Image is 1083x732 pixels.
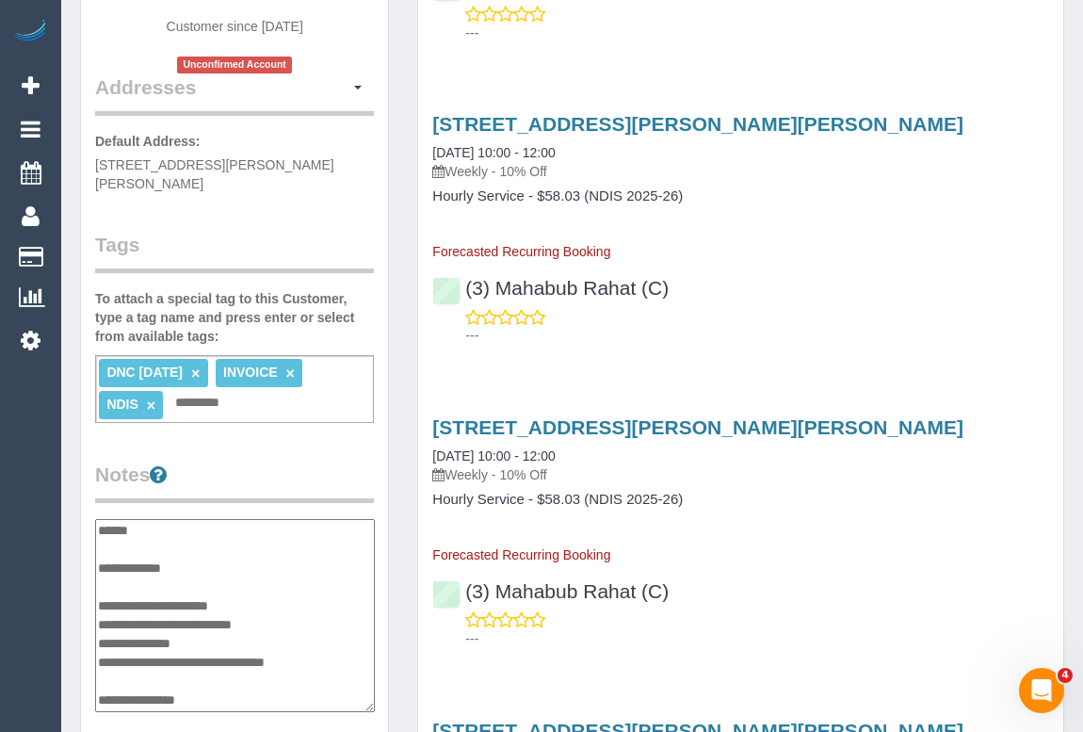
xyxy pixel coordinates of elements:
[432,580,669,602] a: (3) Mahabub Rahat (C)
[106,397,137,412] span: NDIS
[432,416,963,438] a: [STREET_ADDRESS][PERSON_NAME][PERSON_NAME]
[147,398,155,414] a: ×
[432,113,963,135] a: [STREET_ADDRESS][PERSON_NAME][PERSON_NAME]
[432,492,1049,508] h4: Hourly Service - $58.03 (NDIS 2025-26)
[432,244,610,259] span: Forecasted Recurring Booking
[11,19,49,45] img: Automaid Logo
[95,132,201,151] label: Default Address:
[177,57,292,73] span: Unconfirmed Account
[286,366,295,382] a: ×
[432,162,1049,181] p: Weekly - 10% Off
[432,465,1049,484] p: Weekly - 10% Off
[95,157,334,191] span: [STREET_ADDRESS][PERSON_NAME][PERSON_NAME]
[432,188,1049,204] h4: Hourly Service - $58.03 (NDIS 2025-26)
[465,24,1049,42] p: ---
[465,326,1049,345] p: ---
[432,547,610,562] span: Forecasted Recurring Booking
[95,231,374,273] legend: Tags
[223,365,278,380] span: INVOICE
[1019,668,1064,713] iframe: Intercom live chat
[432,277,669,299] a: (3) Mahabub Rahat (C)
[432,448,555,464] a: [DATE] 10:00 - 12:00
[95,289,374,346] label: To attach a special tag to this Customer, type a tag name and press enter or select from availabl...
[95,461,374,503] legend: Notes
[167,19,303,34] span: Customer since [DATE]
[432,145,555,160] a: [DATE] 10:00 - 12:00
[191,366,200,382] a: ×
[1058,668,1073,683] span: 4
[106,365,183,380] span: DNC [DATE]
[465,629,1049,648] p: ---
